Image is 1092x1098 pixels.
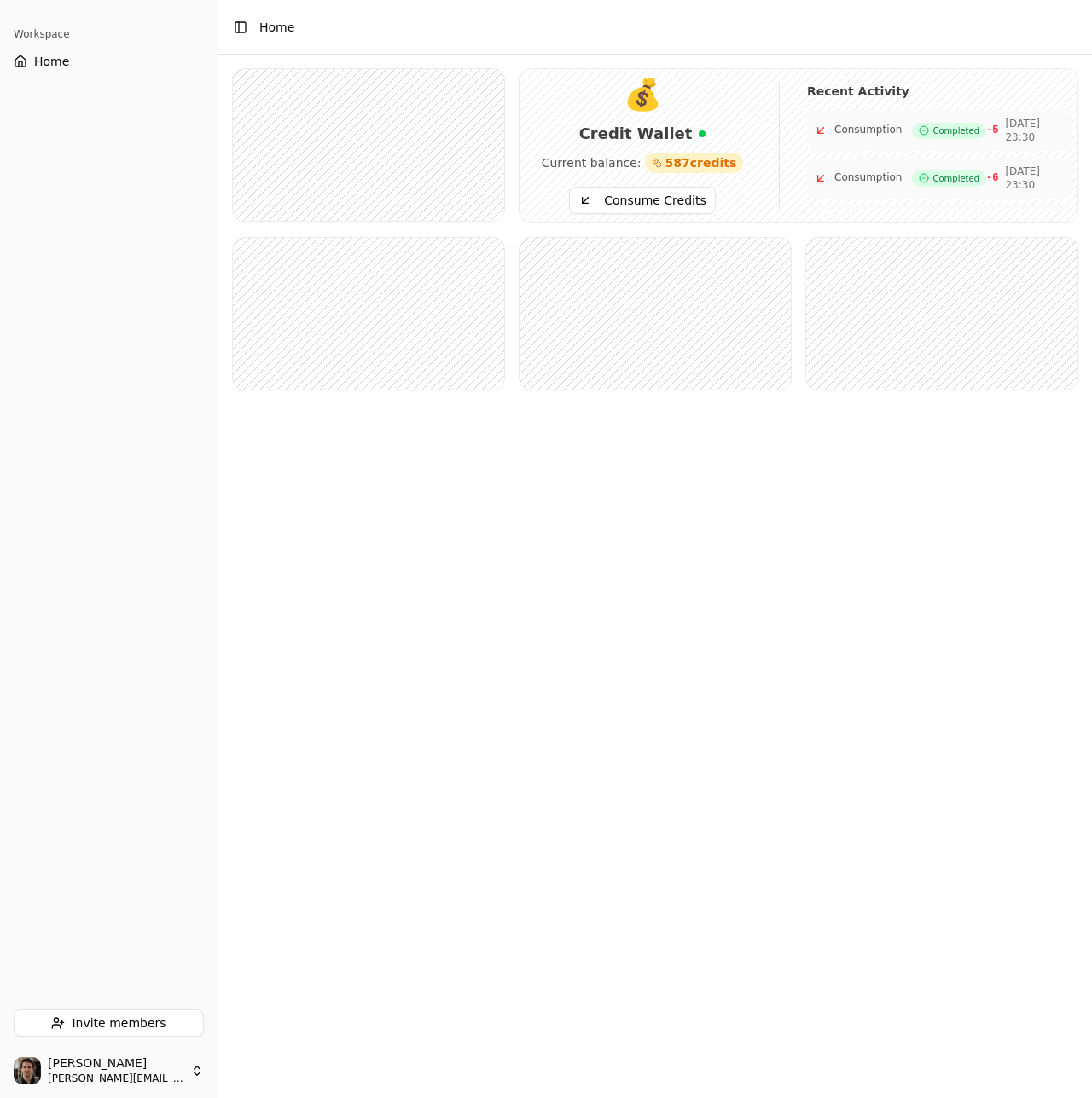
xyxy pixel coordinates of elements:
[807,83,1072,100] h4: Recent Activity
[699,130,706,137] div: Real-time updates active
[34,53,69,70] span: Home
[834,170,902,187] span: Consumption
[48,1072,183,1085] span: [PERSON_NAME][EMAIL_ADDRESS][DOMAIN_NAME]
[14,1057,41,1084] img: Jonathan Beurel
[1005,165,1066,192] span: [DATE] 23:30
[259,19,294,36] nav: breadcrumb
[834,123,902,139] span: Consumption
[259,19,294,36] span: Home
[72,1014,166,1032] span: Invite members
[665,154,737,171] span: 587 credits
[1005,117,1066,144] span: [DATE] 23:30
[7,48,211,75] button: Home
[986,124,998,137] span: -5
[7,20,211,48] div: Workspace
[48,1056,183,1072] span: [PERSON_NAME]
[7,1050,211,1091] button: Jonathan Beurel[PERSON_NAME][PERSON_NAME][EMAIL_ADDRESS][DOMAIN_NAME]
[542,154,642,171] span: Current balance:
[569,187,715,214] button: Consume Credits
[579,122,693,146] span: Credit Wallet
[533,78,752,112] div: 💰
[932,124,979,137] span: Completed
[986,171,998,185] span: -6
[14,1009,204,1037] button: Invite members
[932,172,979,185] span: Completed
